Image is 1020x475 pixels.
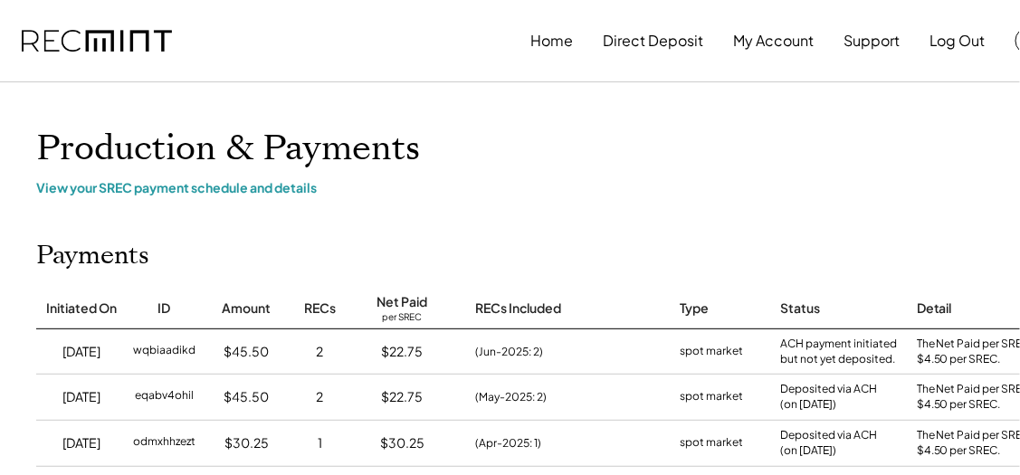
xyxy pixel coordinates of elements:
div: 2 [317,388,324,406]
div: [DATE] [63,434,101,452]
div: Initiated On [47,299,118,318]
div: (Jun-2025: 2) [475,344,543,360]
div: 2 [317,343,324,361]
div: Detail [917,299,952,318]
div: Status [780,299,820,318]
div: $30.25 [224,434,269,452]
div: Net Paid [377,293,428,311]
div: Deposited via ACH (on [DATE]) [780,382,877,413]
div: per SREC [383,311,423,325]
div: Amount [223,299,272,318]
div: eqabv4ohil [135,388,194,406]
div: $45.50 [224,343,270,361]
button: Log Out [929,23,986,59]
div: spot market [680,343,743,361]
button: My Account [733,23,814,59]
div: (Apr-2025: 1) [475,435,541,451]
button: Direct Deposit [603,23,703,59]
div: [DATE] [63,388,101,406]
div: $22.75 [382,343,424,361]
div: spot market [680,434,743,452]
div: $45.50 [224,388,270,406]
div: spot market [680,388,743,406]
div: $22.75 [382,388,424,406]
div: ACH payment initiated but not yet deposited. [780,337,899,367]
div: $30.25 [380,434,424,452]
div: Type [680,299,709,318]
div: wqbiaadikd [133,343,195,361]
div: odmxhhzezt [133,434,195,452]
h2: Payments [36,241,149,271]
div: 1 [318,434,322,452]
div: (May-2025: 2) [475,389,547,405]
div: RECs [304,299,336,318]
div: [DATE] [63,343,101,361]
div: ID [158,299,171,318]
div: Deposited via ACH (on [DATE]) [780,428,877,459]
img: recmint-logotype%403x.png [22,30,172,52]
button: Home [530,23,573,59]
button: Support [844,23,900,59]
div: RECs Included [475,299,561,318]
